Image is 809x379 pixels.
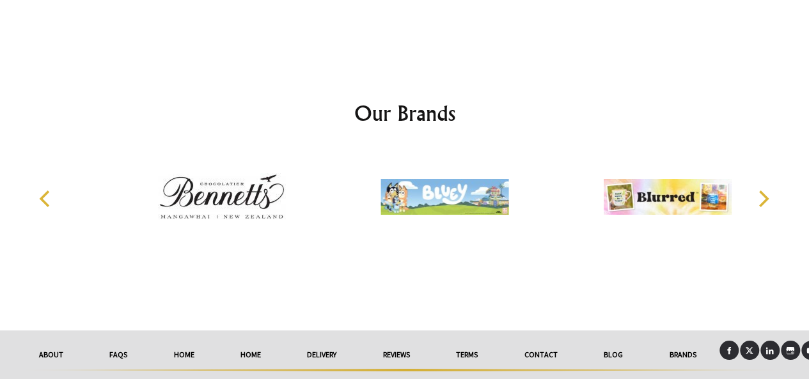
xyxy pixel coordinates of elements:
a: LinkedIn [760,341,780,360]
a: X (Twitter) [740,341,759,360]
button: Previous [33,185,61,213]
a: Facebook [719,341,739,360]
a: Contact [501,341,580,369]
a: delivery [284,341,359,369]
h2: Our Brands [26,98,783,128]
a: HOME [150,341,217,369]
img: Bluey [381,149,508,245]
img: Bennetts Chocolates [158,149,286,245]
a: reviews [360,341,433,369]
a: Brands [646,341,719,369]
button: Next [749,185,777,213]
a: HOME [217,341,284,369]
a: About [16,341,86,369]
img: Blurred [604,149,732,245]
a: FAQs [86,341,150,369]
a: Blog [581,341,646,369]
a: Terms [433,341,501,369]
